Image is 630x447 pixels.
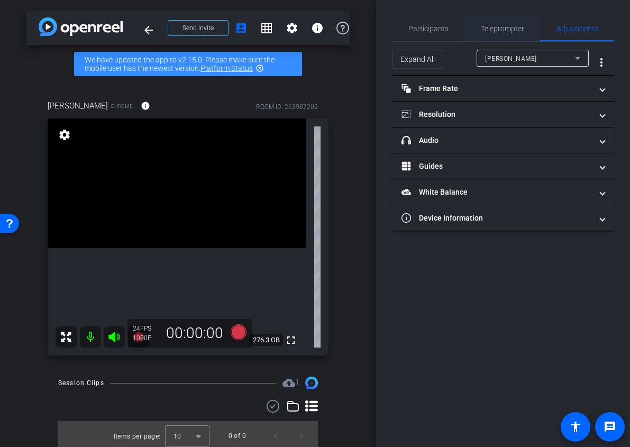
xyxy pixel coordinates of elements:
[485,55,537,62] span: [PERSON_NAME]
[159,324,230,342] div: 00:00:00
[286,22,298,34] mat-icon: settings
[392,50,443,69] button: Expand All
[400,49,435,69] span: Expand All
[604,421,616,433] mat-icon: message
[133,324,159,333] div: 24
[589,50,614,75] button: More Options for Adjustments Panel
[249,334,284,346] span: 276.3 GB
[256,102,318,112] div: ROOM ID: 263987203
[182,24,214,32] span: Send invite
[392,179,614,205] mat-expansion-panel-header: White Balance
[140,325,151,332] span: FPS
[401,135,592,146] mat-panel-title: Audio
[295,378,299,387] span: 1
[282,377,299,389] span: Destinations for your clips
[114,431,161,442] div: Items per page:
[392,153,614,179] mat-expansion-panel-header: Guides
[401,161,592,172] mat-panel-title: Guides
[401,83,592,94] mat-panel-title: Frame Rate
[392,205,614,231] mat-expansion-panel-header: Device Information
[285,334,297,346] mat-icon: fullscreen
[48,100,108,112] span: [PERSON_NAME]
[141,101,150,111] mat-icon: info
[168,20,229,36] button: Send invite
[200,64,253,72] a: Platform Status
[392,102,614,127] mat-expansion-panel-header: Resolution
[260,22,273,34] mat-icon: grid_on
[305,377,318,389] img: Session clips
[133,334,159,342] div: 1080P
[311,22,324,34] mat-icon: info
[408,25,449,32] span: Participants
[392,127,614,153] mat-expansion-panel-header: Audio
[481,25,524,32] span: Teleprompter
[58,378,104,388] div: Session Clips
[401,187,592,198] mat-panel-title: White Balance
[74,52,302,76] div: We have updated the app to v2.15.0. Please make sure the mobile user has the newest version.
[401,213,592,224] mat-panel-title: Device Information
[556,25,598,32] span: Adjustments
[111,102,133,110] span: Chrome
[569,421,582,433] mat-icon: accessibility
[392,76,614,101] mat-expansion-panel-header: Frame Rate
[595,56,608,69] mat-icon: more_vert
[39,17,123,36] img: app-logo
[57,129,72,141] mat-icon: settings
[229,431,246,441] div: 0 of 0
[282,377,295,389] mat-icon: cloud_upload
[142,24,155,37] mat-icon: arrow_back
[235,22,248,34] mat-icon: account_box
[255,64,264,72] mat-icon: highlight_off
[401,109,592,120] mat-panel-title: Resolution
